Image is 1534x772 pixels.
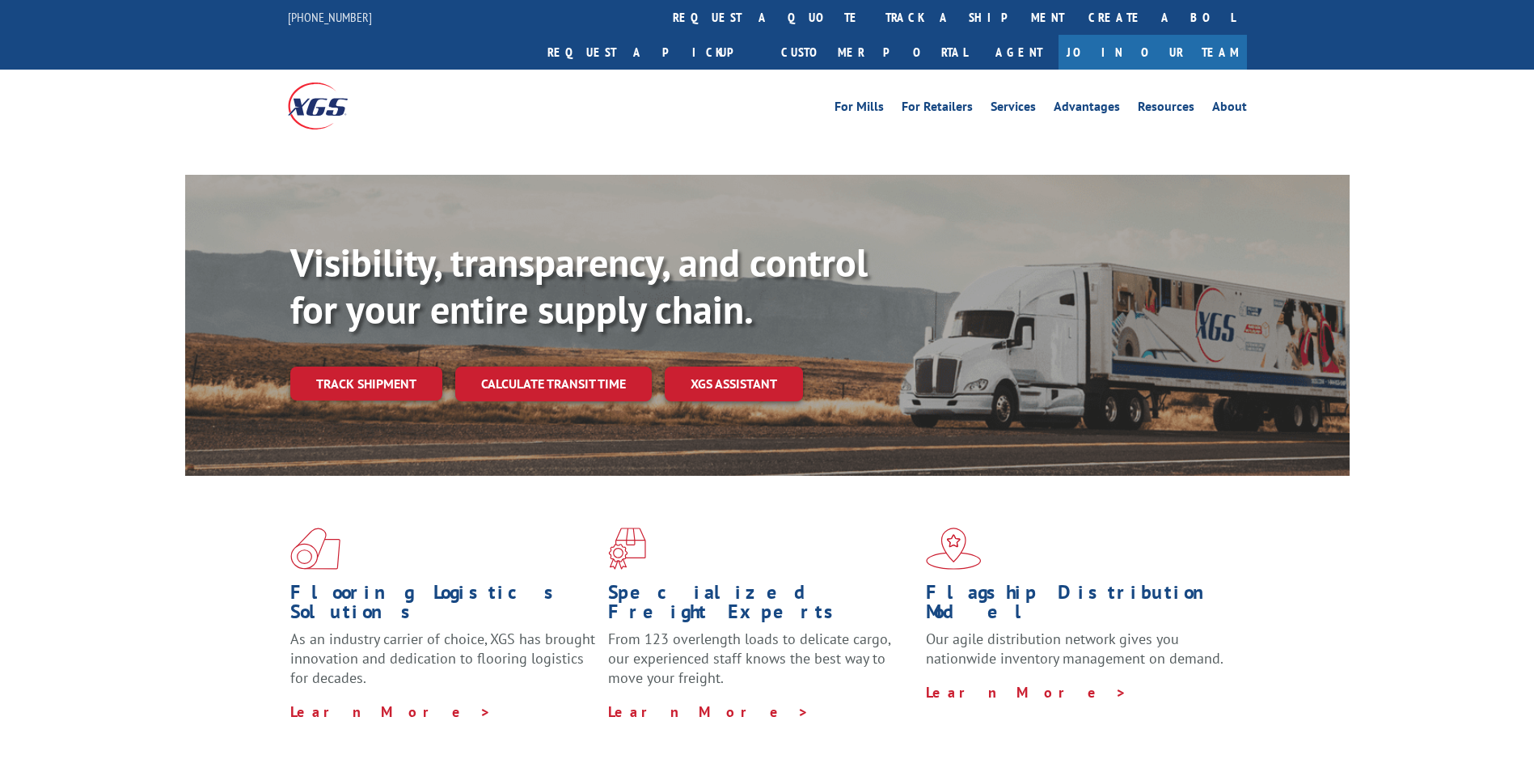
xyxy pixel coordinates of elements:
img: xgs-icon-total-supply-chain-intelligence-red [290,528,340,570]
a: Learn More > [290,702,492,721]
img: xgs-icon-flagship-distribution-model-red [926,528,982,570]
a: XGS ASSISTANT [665,367,803,401]
p: From 123 overlength loads to delicate cargo, our experienced staff knows the best way to move you... [608,630,914,702]
h1: Flagship Distribution Model [926,583,1232,630]
b: Visibility, transparency, and control for your entire supply chain. [290,237,868,334]
a: For Mills [835,100,884,118]
a: Learn More > [608,702,809,721]
a: Resources [1138,100,1194,118]
a: Customer Portal [769,35,979,70]
a: [PHONE_NUMBER] [288,9,372,25]
a: Learn More > [926,683,1127,702]
a: Calculate transit time [455,367,652,401]
h1: Specialized Freight Experts [608,583,914,630]
a: About [1212,100,1247,118]
a: Request a pickup [535,35,769,70]
a: For Retailers [902,100,973,118]
span: Our agile distribution network gives you nationwide inventory management on demand. [926,630,1223,668]
h1: Flooring Logistics Solutions [290,583,596,630]
a: Track shipment [290,367,442,401]
a: Advantages [1054,100,1120,118]
img: xgs-icon-focused-on-flooring-red [608,528,646,570]
a: Services [991,100,1036,118]
span: As an industry carrier of choice, XGS has brought innovation and dedication to flooring logistics... [290,630,595,687]
a: Agent [979,35,1059,70]
a: Join Our Team [1059,35,1247,70]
